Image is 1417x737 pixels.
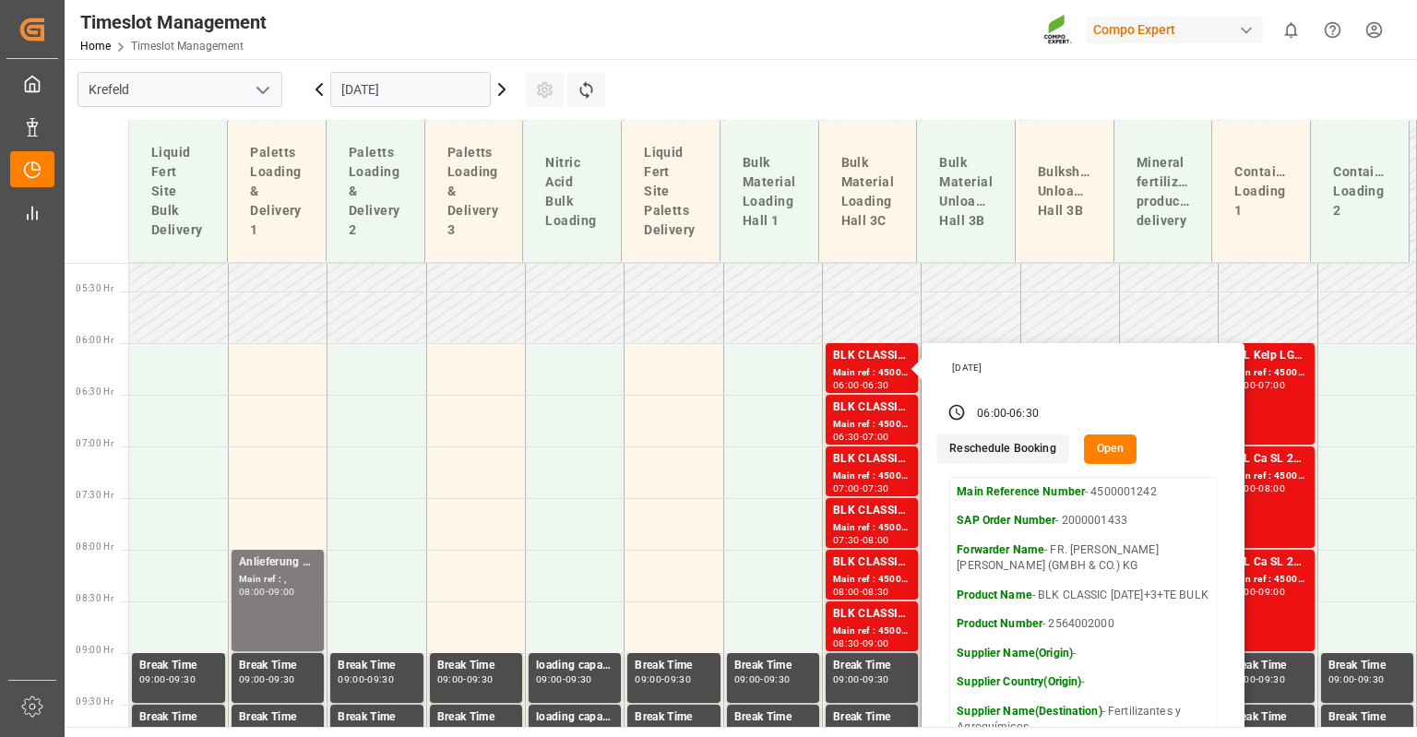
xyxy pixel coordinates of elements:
a: Home [80,40,111,53]
div: Main ref : 4500001246, 2000001433 [833,624,911,639]
div: Nitric Acid Bulk Loading [538,146,606,238]
div: BFL Kelp LG1 1000L IBC (WW) [1229,347,1306,365]
div: - [166,675,169,684]
div: Break Time [338,657,415,675]
div: - [860,639,863,648]
div: Main ref : , [239,572,316,588]
button: Compo Expert [1086,12,1270,47]
div: 09:30 [1328,727,1355,735]
div: - [266,675,268,684]
div: 09:30 [764,675,791,684]
div: 10:00 [169,727,196,735]
div: Break Time [139,657,218,675]
span: 09:30 Hr [76,696,113,707]
div: 06:30 [833,433,860,441]
div: - [860,675,863,684]
div: Break Time [437,657,515,675]
span: 08:30 Hr [76,593,113,603]
p: - 2564002000 [957,616,1209,633]
p: - 4500001242 [957,484,1209,501]
button: show 0 new notifications [1270,9,1312,51]
div: 09:30 [437,727,464,735]
div: Liquid Fert Site Paletts Delivery [637,136,705,247]
div: 09:30 [169,675,196,684]
div: Main ref : 4500001240, 2000001433 [833,417,911,433]
div: 09:30 [536,727,563,735]
div: Timeslot Management [80,8,267,36]
div: 07:00 [833,484,860,493]
div: 09:00 [536,675,563,684]
div: 09:30 [664,675,691,684]
strong: Supplier Country(Origin) [957,675,1081,688]
div: Main ref : 4500001242, 2000001433 [833,365,911,381]
div: Break Time [1328,657,1406,675]
strong: SAP Order Number [957,514,1055,527]
div: 09:30 [1258,675,1285,684]
div: 08:30 [833,639,860,648]
button: open menu [248,76,276,104]
div: Break Time [239,708,316,727]
div: 09:30 [734,727,761,735]
div: - [1006,406,1009,422]
div: 09:30 [239,727,266,735]
div: 08:30 [863,588,889,596]
div: - [463,727,466,735]
div: loading capacity [536,708,613,727]
div: Compo Expert [1086,17,1263,43]
div: 10:00 [566,727,592,735]
div: 07:00 [863,433,889,441]
div: 10:00 [268,727,295,735]
div: 09:30 [1358,675,1385,684]
div: - [860,433,863,441]
div: 06:00 [977,406,1006,422]
div: 10:00 [764,727,791,735]
div: 07:30 [863,484,889,493]
div: - [860,536,863,544]
div: - [1256,381,1258,389]
div: - [1256,675,1258,684]
div: Break Time [635,708,712,727]
div: Break Time [139,708,218,727]
button: Open [1084,434,1137,464]
div: Break Time [1229,708,1306,727]
div: [DATE] [946,362,1224,374]
strong: Product Number [957,617,1042,630]
div: Bulkship Unloading Hall 3B [1030,155,1099,228]
p: - Fertilizantes y Agroquímicos [957,704,1209,736]
div: Break Time [239,657,316,675]
div: 09:30 [566,675,592,684]
div: 09:30 [635,727,661,735]
strong: Main Reference Number [957,485,1085,498]
div: Break Time [1328,708,1406,727]
div: - [760,675,763,684]
div: Bulk Material Unloading Hall 3B [932,146,1000,238]
div: Main ref : 4500001332, 2000001563 [1229,365,1306,381]
strong: Supplier Name(Destination) [957,705,1101,718]
div: 07:30 [833,536,860,544]
strong: Forwarder Name [957,543,1044,556]
div: - [563,675,566,684]
div: Break Time [833,708,911,727]
div: Main ref : 4500001344, 2000001585 [1229,572,1306,588]
div: - [860,381,863,389]
span: 05:30 Hr [76,283,113,293]
div: 09:30 [139,727,166,735]
div: 09:00 [1328,675,1355,684]
div: 09:00 [863,639,889,648]
div: 06:30 [1009,406,1039,422]
div: BFL Ca SL 200L (x4) CL,ES,LAT MTO [1229,450,1306,469]
div: - [364,727,367,735]
div: 08:00 [1258,484,1285,493]
div: 08:00 [863,536,889,544]
div: 09:00 [338,675,364,684]
div: Main ref : 4500001237, 2000001433 [833,572,911,588]
strong: Product Name [957,588,1032,601]
div: 09:00 [437,675,464,684]
button: Help Center [1312,9,1353,51]
div: 09:00 [1258,588,1285,596]
div: Paletts Loading & Delivery 2 [341,136,410,247]
span: 07:30 Hr [76,490,113,500]
div: 10:00 [664,727,691,735]
div: 09:00 [734,675,761,684]
div: 10:00 [863,727,889,735]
